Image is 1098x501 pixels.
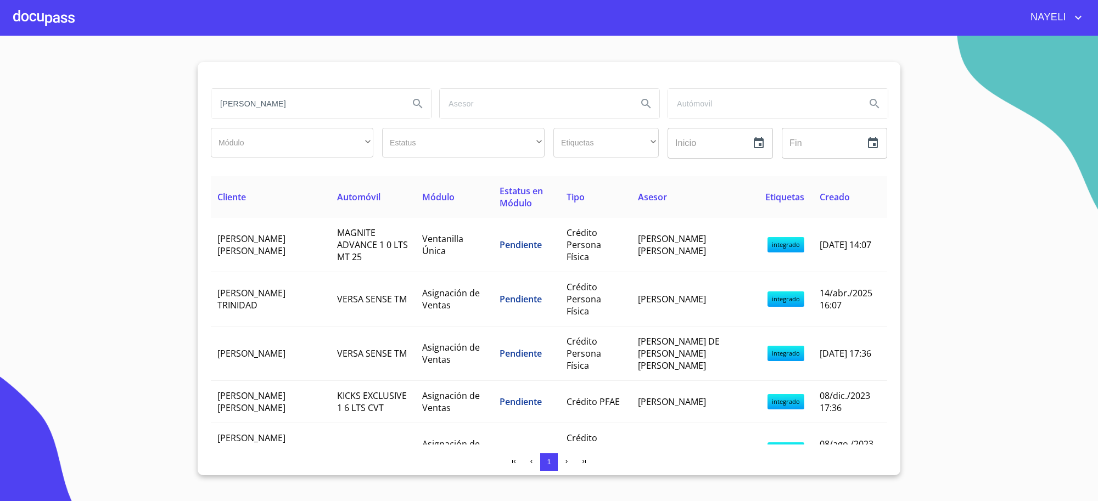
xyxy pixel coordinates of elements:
[337,227,408,263] span: MAGNITE ADVANCE 1 0 LTS MT 25
[861,91,888,117] button: Search
[337,293,407,305] span: VERSA SENSE TM
[820,438,873,462] span: 08/ago./2023 18:36
[337,444,405,456] span: FRONTIER SE TM
[820,191,850,203] span: Creado
[820,347,871,359] span: [DATE] 17:36
[668,89,857,119] input: search
[638,191,667,203] span: Asesor
[567,281,601,317] span: Crédito Persona Física
[337,191,380,203] span: Automóvil
[768,394,804,409] span: integrado
[422,233,463,257] span: Ventanilla Única
[768,291,804,307] span: integrado
[765,191,804,203] span: Etiquetas
[500,396,542,408] span: Pendiente
[567,227,601,263] span: Crédito Persona Física
[768,442,804,458] span: integrado
[500,239,542,251] span: Pendiente
[500,293,542,305] span: Pendiente
[638,396,706,408] span: [PERSON_NAME]
[217,191,246,203] span: Cliente
[500,444,542,456] span: Pendiente
[638,335,720,371] span: [PERSON_NAME] DE [PERSON_NAME] [PERSON_NAME]
[768,237,804,252] span: integrado
[500,185,543,209] span: Estatus en Módulo
[422,390,480,414] span: Asignación de Ventas
[211,89,400,119] input: search
[422,287,480,311] span: Asignación de Ventas
[211,128,373,157] div: ​
[1022,9,1085,26] button: account of current user
[217,287,285,311] span: [PERSON_NAME] TRINIDAD
[638,233,706,257] span: [PERSON_NAME] [PERSON_NAME]
[567,335,601,371] span: Crédito Persona Física
[217,390,285,414] span: [PERSON_NAME] [PERSON_NAME]
[567,396,620,408] span: Crédito PFAE
[217,347,285,359] span: [PERSON_NAME]
[633,91,659,117] button: Search
[567,191,585,203] span: Tipo
[422,341,480,365] span: Asignación de Ventas
[422,438,480,462] span: Asignación de Ventas
[440,89,629,119] input: search
[382,128,545,157] div: ​
[540,453,558,471] button: 1
[217,233,285,257] span: [PERSON_NAME] [PERSON_NAME]
[567,432,601,468] span: Crédito Persona Física
[217,432,285,468] span: [PERSON_NAME] MONTSERRAT [PERSON_NAME]
[768,346,804,361] span: integrado
[638,444,706,456] span: [PERSON_NAME]
[337,390,407,414] span: KICKS EXCLUSIVE 1 6 LTS CVT
[1022,9,1072,26] span: NAYELI
[820,239,871,251] span: [DATE] 14:07
[820,287,872,311] span: 14/abr./2025 16:07
[337,347,407,359] span: VERSA SENSE TM
[553,128,659,157] div: ​
[500,347,542,359] span: Pendiente
[638,293,706,305] span: [PERSON_NAME]
[422,191,455,203] span: Módulo
[547,458,551,466] span: 1
[405,91,431,117] button: Search
[820,390,870,414] span: 08/dic./2023 17:36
